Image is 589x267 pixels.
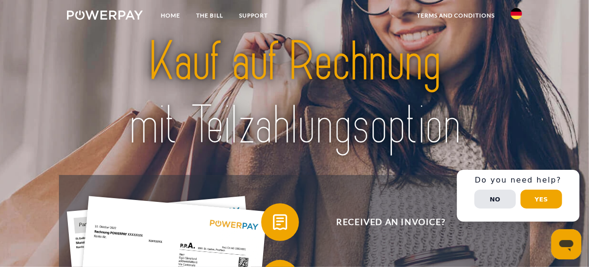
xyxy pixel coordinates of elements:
font: terms and conditions [417,12,495,19]
img: qb_bill.svg [268,210,292,234]
font: SUPPORT [239,12,268,19]
font: Home [161,12,180,19]
button: Received an invoice? [261,203,506,241]
img: logo-powerpay-white.svg [67,10,143,20]
a: SUPPORT [231,7,276,24]
a: Home [153,7,188,24]
font: No [490,196,500,203]
button: No [474,190,516,209]
img: de [511,8,522,19]
font: Yes [535,196,548,203]
a: THE BILL [188,7,231,24]
iframe: Button to launch messaging window [551,229,581,259]
a: terms and conditions [409,7,503,24]
button: Yes [521,190,562,209]
div: Quick help [457,170,580,222]
font: Do you need help? [475,175,562,184]
img: title-powerpay_de.svg [89,27,499,161]
font: Received an invoice? [336,217,445,227]
font: THE BILL [196,12,223,19]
